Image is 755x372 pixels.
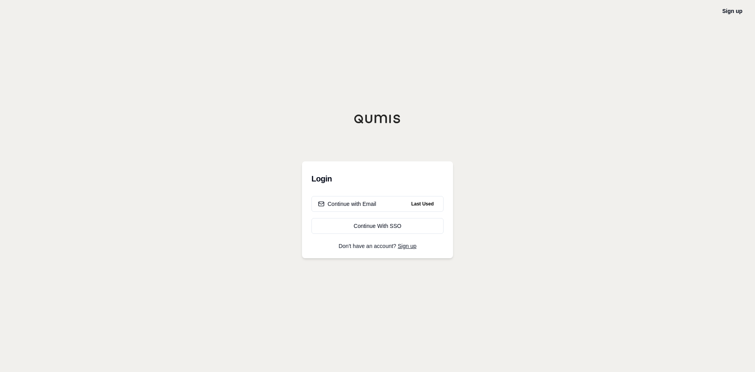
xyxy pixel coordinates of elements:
[318,222,437,230] div: Continue With SSO
[311,196,444,212] button: Continue with EmailLast Used
[408,199,437,209] span: Last Used
[398,243,416,249] a: Sign up
[311,243,444,249] p: Don't have an account?
[354,114,401,124] img: Qumis
[311,218,444,234] a: Continue With SSO
[722,8,742,14] a: Sign up
[311,171,444,187] h3: Login
[318,200,376,208] div: Continue with Email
